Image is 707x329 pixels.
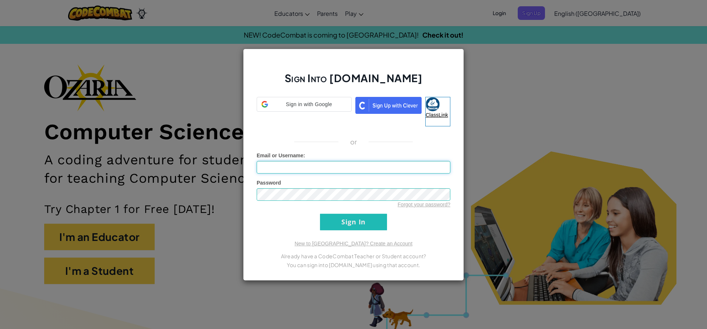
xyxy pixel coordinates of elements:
a: Sign in with Google [257,97,352,126]
span: ClassLink [426,112,448,118]
p: You can sign into [DOMAIN_NAME] using that account. [257,260,450,269]
input: Sign In [320,214,387,230]
p: Already have a CodeCombat Teacher or Student account? [257,252,450,260]
p: or [350,137,357,146]
img: classlink-logo-small.png [426,97,440,111]
a: Forgot your password? [398,202,450,207]
span: Password [257,180,281,186]
span: Sign in with Google [271,101,347,108]
div: Sign in with Google [257,97,352,112]
img: clever_sso_button@2x.png [355,97,422,114]
label: : [257,152,305,159]
span: Email or Username [257,153,303,158]
a: New to [GEOGRAPHIC_DATA]? Create an Account [295,241,412,246]
iframe: Sign in with Google Button [253,111,355,127]
h2: Sign Into [DOMAIN_NAME] [257,71,450,92]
